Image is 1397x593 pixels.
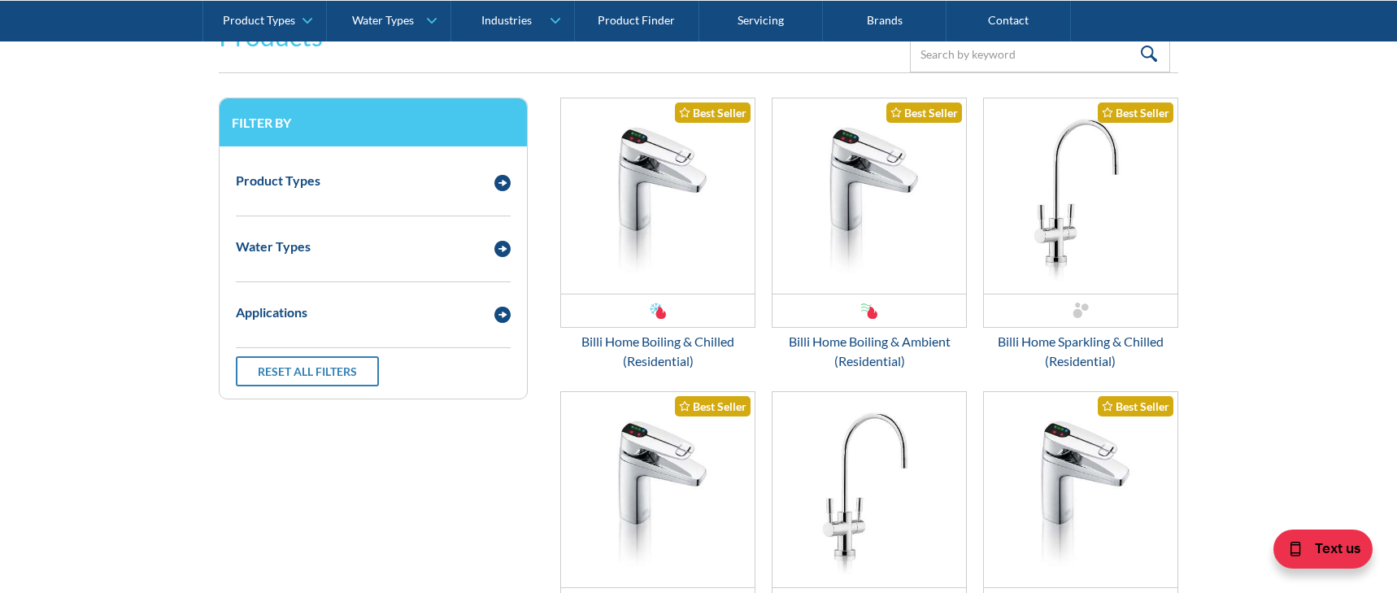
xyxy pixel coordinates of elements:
div: Best Seller [1098,102,1173,123]
a: Reset all filters [236,356,379,386]
div: Best Seller [675,396,751,416]
div: Best Seller [675,102,751,123]
iframe: podium webchat widget bubble [1267,512,1397,593]
div: Water Types [352,13,414,27]
div: Billi Home Boiling & Chilled (Residential) [560,332,755,371]
img: Billi Home Sparkling & Chilled (Residential) [984,98,1177,294]
h3: Filter by [232,115,515,130]
a: Billi Home Sparkling & Chilled (Residential)Best SellerBilli Home Sparkling & Chilled (Residential) [983,98,1178,371]
div: Best Seller [1098,396,1173,416]
div: Water Types [236,237,311,256]
div: Billi Home Boiling & Ambient (Residential) [772,332,967,371]
div: Applications [236,303,307,322]
img: Billi Home Boiling & Chilled (Residential) [561,98,755,294]
input: Search by keyword [910,36,1170,72]
div: Product Types [236,171,320,190]
div: Industries [481,13,532,27]
img: Billi Quadra Compact Boiling & Chilled 100/150 (Commercial) [984,392,1177,587]
a: Billi Home Boiling & Chilled (Residential)Best SellerBilli Home Boiling & Chilled (Residential) [560,98,755,371]
img: Billi Eco Boiling & Chilled (Small Commercial) [561,392,755,587]
div: Billi Home Sparkling & Chilled (Residential) [983,332,1178,371]
img: Billi Alpine Sparkling & Chilled 100 (Commercial) [772,392,966,587]
div: Product Types [223,13,295,27]
div: Best Seller [886,102,962,123]
img: Billi Home Boiling & Ambient (Residential) [772,98,966,294]
a: Billi Home Boiling & Ambient (Residential)Best SellerBilli Home Boiling & Ambient (Residential) [772,98,967,371]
